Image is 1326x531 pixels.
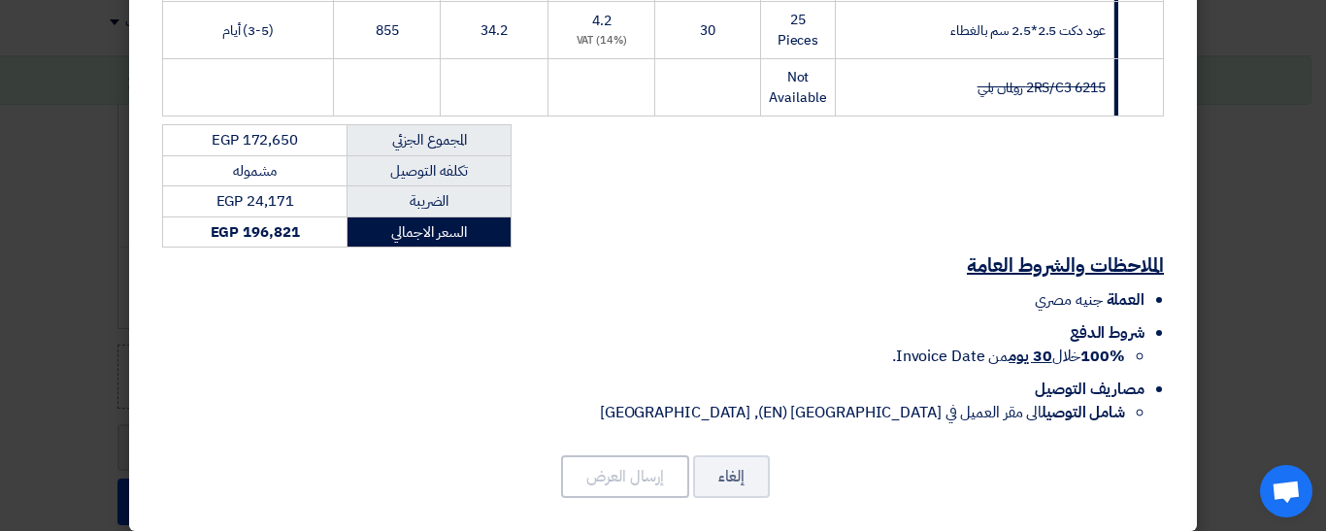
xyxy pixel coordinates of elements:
[1107,288,1144,312] span: العملة
[481,20,508,41] span: 34.2
[1042,401,1125,424] strong: شامل التوصيل
[1035,378,1144,401] span: مصاريف التوصيل
[1080,345,1125,368] strong: 100%
[1070,321,1144,345] span: شروط الدفع
[211,221,300,243] strong: EGP 196,821
[162,401,1125,424] li: الى مقر العميل في [GEOGRAPHIC_DATA] (EN), [GEOGRAPHIC_DATA]
[348,186,512,217] td: الضريبة
[693,455,770,498] button: إلغاء
[700,20,715,41] span: 30
[978,78,1106,98] strike: 2RS/C3 6215 رولمان بلي
[561,455,689,498] button: إرسال العرض
[348,155,512,186] td: تكلفه التوصيل
[233,160,276,182] span: مشموله
[1260,465,1312,517] a: Open chat
[222,20,274,41] span: (3-5) أيام
[769,67,826,108] span: Not Available
[592,11,612,31] span: 4.2
[348,216,512,248] td: السعر الاجمالي
[216,190,294,212] span: EGP 24,171
[1009,345,1051,368] u: 30 يوم
[778,10,818,50] span: 25 Pieces
[892,345,1125,368] span: خلال من Invoice Date.
[950,20,1105,41] span: عود دكت 2.5*2.5 سم بالغطاء
[556,33,646,50] div: (14%) VAT
[376,20,399,41] span: 855
[163,125,348,156] td: EGP 172,650
[348,125,512,156] td: المجموع الجزئي
[1035,288,1102,312] span: جنيه مصري
[967,250,1164,280] u: الملاحظات والشروط العامة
